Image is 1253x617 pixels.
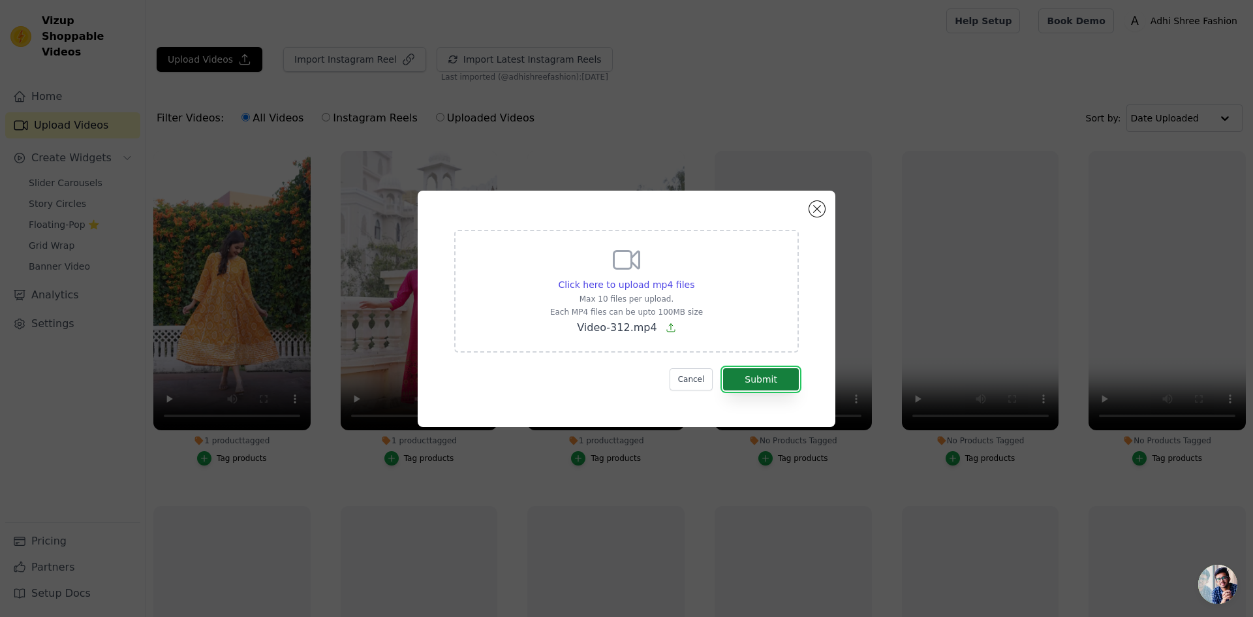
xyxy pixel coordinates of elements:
button: Cancel [670,368,713,390]
p: Max 10 files per upload. [550,294,703,304]
button: Submit [723,368,799,390]
a: Open chat [1198,565,1237,604]
span: Click here to upload mp4 files [559,279,695,290]
span: Video-312.mp4 [577,321,657,334]
button: Close modal [809,201,825,217]
p: Each MP4 files can be upto 100MB size [550,307,703,317]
